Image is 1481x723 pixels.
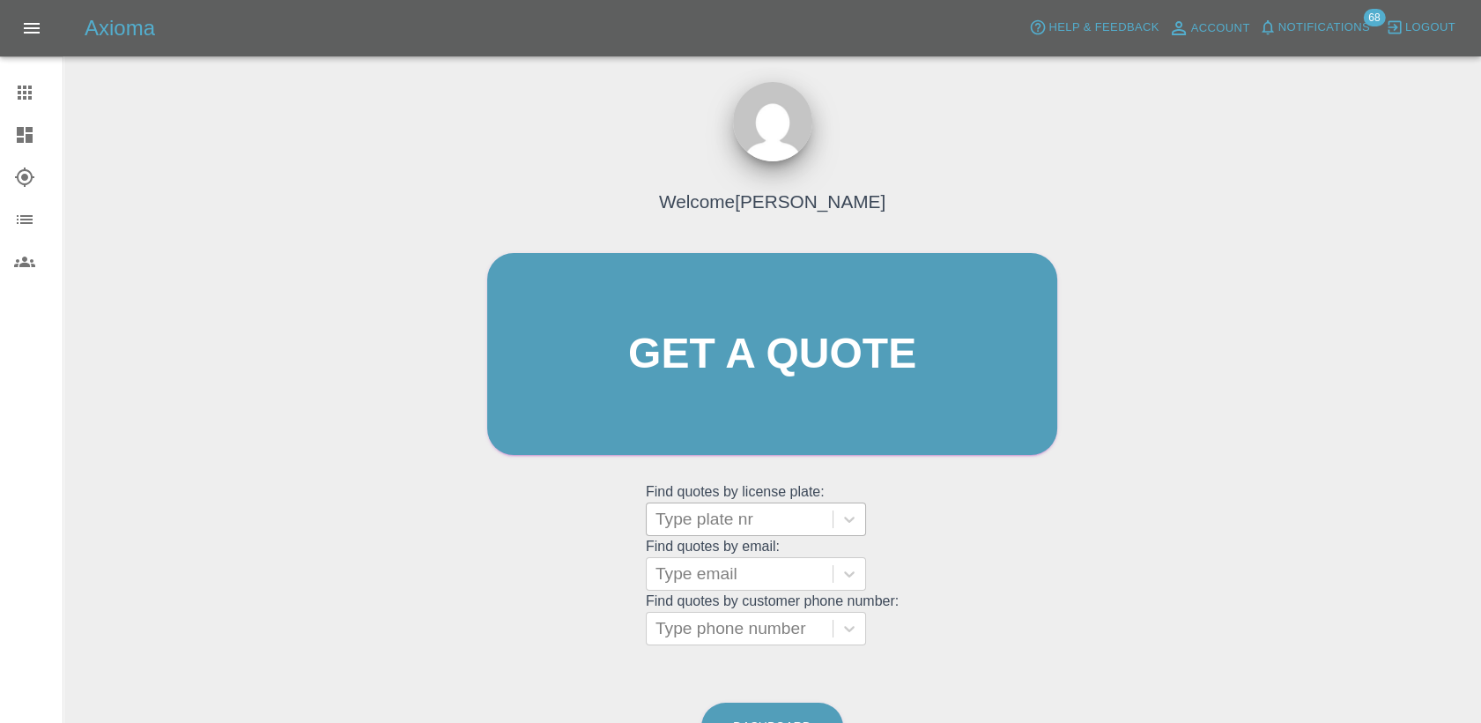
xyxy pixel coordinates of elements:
[1025,14,1163,41] button: Help & Feedback
[646,484,899,536] grid: Find quotes by license plate:
[1255,14,1374,41] button: Notifications
[733,82,812,161] img: ...
[1048,18,1159,38] span: Help & Feedback
[85,14,155,42] h5: Axioma
[1278,18,1370,38] span: Notifications
[646,539,899,591] grid: Find quotes by email:
[11,7,53,49] button: Open drawer
[487,253,1057,455] a: Get a quote
[1381,14,1460,41] button: Logout
[659,188,885,215] h4: Welcome [PERSON_NAME]
[646,593,899,645] grid: Find quotes by customer phone number:
[1405,18,1455,38] span: Logout
[1191,19,1250,39] span: Account
[1164,14,1255,42] a: Account
[1363,9,1385,26] span: 68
